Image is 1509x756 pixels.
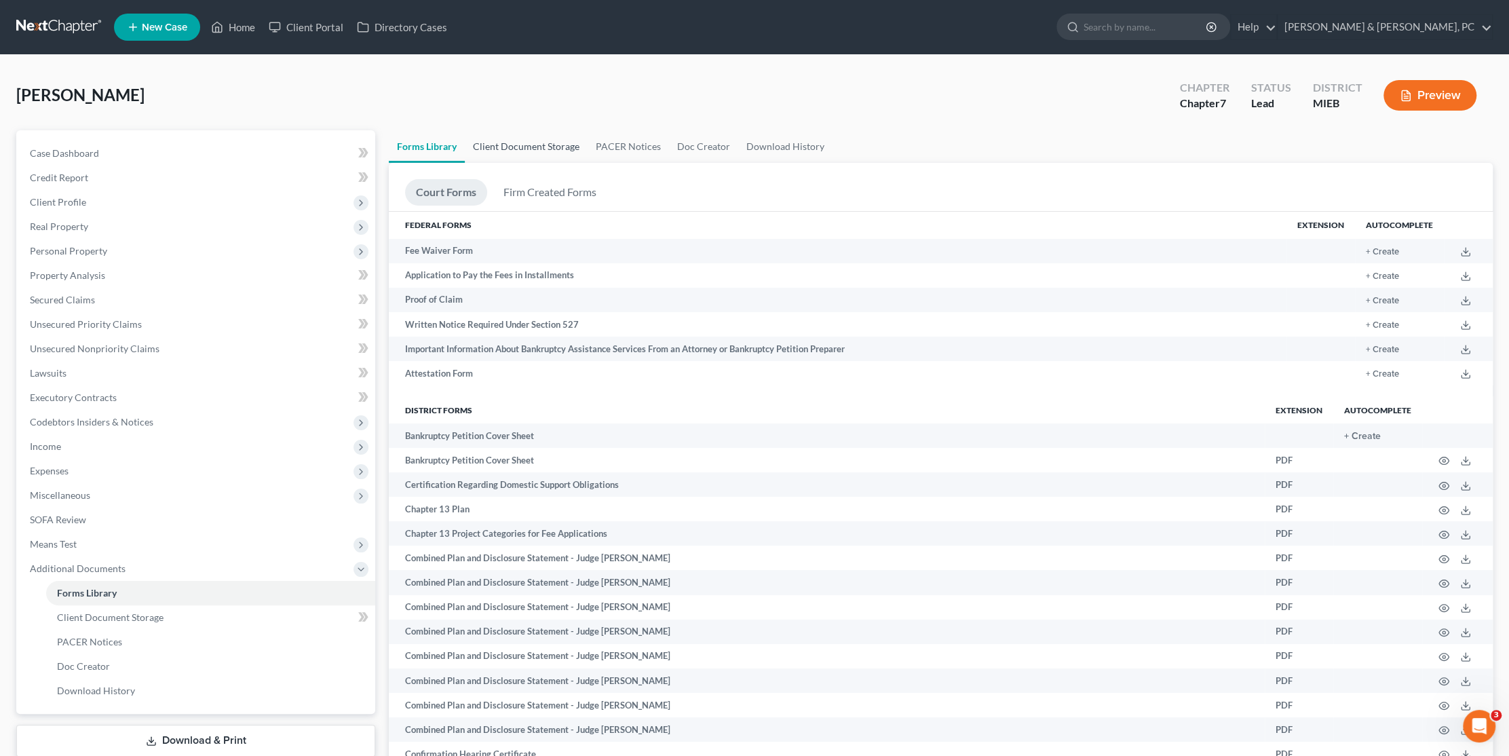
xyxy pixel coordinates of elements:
[389,717,1265,742] td: Combined Plan and Disclosure Statement - Judge [PERSON_NAME]
[389,361,1286,385] td: Attestation Form
[1491,710,1502,721] span: 3
[1265,620,1333,644] td: PDF
[1366,345,1399,354] button: + Create
[1231,15,1276,39] a: Help
[1366,248,1399,257] button: + Create
[19,166,375,190] a: Credit Report
[19,508,375,532] a: SOFA Review
[30,440,61,452] span: Income
[1265,595,1333,620] td: PDF
[1265,497,1333,521] td: PDF
[1265,668,1333,693] td: PDF
[30,294,95,305] span: Secured Claims
[1278,15,1492,39] a: [PERSON_NAME] & [PERSON_NAME], PC
[262,15,350,39] a: Client Portal
[1344,432,1381,441] button: + Create
[30,514,86,525] span: SOFA Review
[30,367,66,379] span: Lawsuits
[30,318,142,330] span: Unsecured Priority Claims
[19,337,375,361] a: Unsecured Nonpriority Claims
[1251,80,1291,96] div: Status
[1333,396,1422,423] th: Autocomplete
[389,546,1265,570] td: Combined Plan and Disclosure Statement - Judge [PERSON_NAME]
[1084,14,1208,39] input: Search by name...
[389,288,1286,312] td: Proof of Claim
[389,448,1265,472] td: Bankruptcy Petition Cover Sheet
[1265,472,1333,497] td: PDF
[389,521,1265,546] td: Chapter 13 Project Categories for Fee Applications
[389,472,1265,497] td: Certification Regarding Domestic Support Obligations
[46,654,375,679] a: Doc Creator
[389,396,1265,423] th: District forms
[19,288,375,312] a: Secured Claims
[389,595,1265,620] td: Combined Plan and Disclosure Statement - Judge [PERSON_NAME]
[1180,96,1229,111] div: Chapter
[588,130,669,163] a: PACER Notices
[30,489,90,501] span: Miscellaneous
[1366,272,1399,281] button: + Create
[389,239,1286,263] td: Fee Waiver Form
[1265,546,1333,570] td: PDF
[1286,212,1355,239] th: Extension
[389,423,1265,448] td: Bankruptcy Petition Cover Sheet
[1265,570,1333,594] td: PDF
[1220,96,1226,109] span: 7
[1265,717,1333,742] td: PDF
[57,636,122,647] span: PACER Notices
[389,497,1265,521] td: Chapter 13 Plan
[1313,96,1362,111] div: MIEB
[30,147,99,159] span: Case Dashboard
[30,392,117,403] span: Executory Contracts
[16,85,145,105] span: [PERSON_NAME]
[46,630,375,654] a: PACER Notices
[669,130,738,163] a: Doc Creator
[204,15,262,39] a: Home
[1265,448,1333,472] td: PDF
[1366,370,1399,379] button: + Create
[57,611,164,623] span: Client Document Storage
[30,221,88,232] span: Real Property
[30,538,77,550] span: Means Test
[1383,80,1476,111] button: Preview
[1180,80,1229,96] div: Chapter
[1251,96,1291,111] div: Lead
[46,605,375,630] a: Client Document Storage
[30,416,153,428] span: Codebtors Insiders & Notices
[30,465,69,476] span: Expenses
[19,263,375,288] a: Property Analysis
[57,660,110,672] span: Doc Creator
[389,263,1286,288] td: Application to Pay the Fees in Installments
[46,679,375,703] a: Download History
[1313,80,1362,96] div: District
[389,130,465,163] a: Forms Library
[389,620,1265,644] td: Combined Plan and Disclosure Statement - Judge [PERSON_NAME]
[30,343,159,354] span: Unsecured Nonpriority Claims
[389,668,1265,693] td: Combined Plan and Disclosure Statement - Judge [PERSON_NAME]
[1265,396,1333,423] th: Extension
[389,337,1286,361] td: Important Information About Bankruptcy Assistance Services From an Attorney or Bankruptcy Petitio...
[389,693,1265,717] td: Combined Plan and Disclosure Statement - Judge [PERSON_NAME]
[1366,321,1399,330] button: + Create
[19,141,375,166] a: Case Dashboard
[1463,710,1495,742] iframe: Intercom live chat
[19,312,375,337] a: Unsecured Priority Claims
[19,385,375,410] a: Executory Contracts
[405,179,487,206] a: Court Forms
[30,563,126,574] span: Additional Documents
[30,172,88,183] span: Credit Report
[389,644,1265,668] td: Combined Plan and Disclosure Statement - Judge [PERSON_NAME]
[389,312,1286,337] td: Written Notice Required Under Section 527
[57,685,135,696] span: Download History
[142,22,187,33] span: New Case
[19,361,375,385] a: Lawsuits
[389,570,1265,594] td: Combined Plan and Disclosure Statement - Judge [PERSON_NAME]
[738,130,833,163] a: Download History
[350,15,454,39] a: Directory Cases
[30,196,86,208] span: Client Profile
[46,581,375,605] a: Forms Library
[1366,297,1399,305] button: + Create
[1265,521,1333,546] td: PDF
[1355,212,1444,239] th: Autocomplete
[465,130,588,163] a: Client Document Storage
[30,245,107,257] span: Personal Property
